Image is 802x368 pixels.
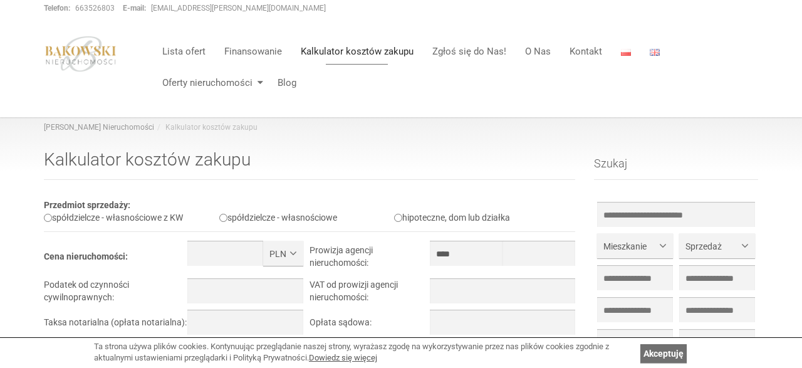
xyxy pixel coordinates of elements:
[44,150,575,180] h1: Kalkulator kosztów zakupu
[310,278,430,310] td: VAT od prowizji agencji nieruchomości:
[394,213,510,223] label: hipoteczne, dom lub działka
[44,4,70,13] strong: Telefon:
[650,49,660,56] img: English
[310,310,430,341] td: Opłata sądowa:
[603,240,657,253] span: Mieszkanie
[269,248,288,260] span: PLN
[44,123,154,132] a: [PERSON_NAME] Nieruchomości
[640,344,687,363] a: Akceptuję
[75,4,115,13] a: 663526803
[516,39,560,64] a: O Nas
[151,4,326,13] a: [EMAIL_ADDRESS][PERSON_NAME][DOMAIN_NAME]
[685,240,739,253] span: Sprzedaż
[44,310,187,341] td: Taksa notarialna (opłata notarialna):
[123,4,146,13] strong: E-mail:
[219,213,337,223] label: spółdzielcze - własnościowe
[679,233,755,258] button: Sprzedaż
[215,39,291,64] a: Finansowanie
[597,233,673,258] button: Mieszkanie
[268,70,296,95] a: Blog
[263,241,303,266] button: PLN
[44,251,128,261] b: Cena nieruchomości:
[291,39,423,64] a: Kalkulator kosztów zakupu
[44,36,118,72] img: logo
[44,278,187,310] td: Podatek od czynności cywilnoprawnych:
[44,200,130,210] b: Przedmiot sprzedaży:
[44,213,183,223] label: spółdzielcze - własnościowe z KW
[594,157,759,180] h3: Szukaj
[560,39,612,64] a: Kontakt
[154,122,258,133] li: Kalkulator kosztów zakupu
[621,49,631,56] img: Polski
[309,353,377,362] a: Dowiedz się więcej
[423,39,516,64] a: Zgłoś się do Nas!
[310,241,430,278] td: Prowizja agencji nieruchomości:
[394,214,402,222] input: hipoteczne, dom lub działka
[44,214,52,222] input: spółdzielcze - własnościowe z KW
[219,214,227,222] input: spółdzielcze - własnościowe
[153,39,215,64] a: Lista ofert
[94,341,634,364] div: Ta strona używa plików cookies. Kontynuując przeglądanie naszej strony, wyrażasz zgodę na wykorzy...
[153,70,268,95] a: Oferty nieruchomości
